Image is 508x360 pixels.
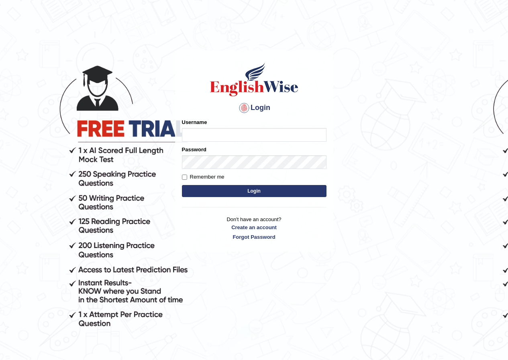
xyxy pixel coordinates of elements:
[208,61,300,98] img: Logo of English Wise sign in for intelligent practice with AI
[182,233,326,241] a: Forgot Password
[182,102,326,114] h4: Login
[182,173,224,181] label: Remember me
[182,146,206,153] label: Password
[182,118,207,126] label: Username
[182,175,187,180] input: Remember me
[182,185,326,197] button: Login
[182,216,326,240] p: Don't have an account?
[182,224,326,231] a: Create an account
